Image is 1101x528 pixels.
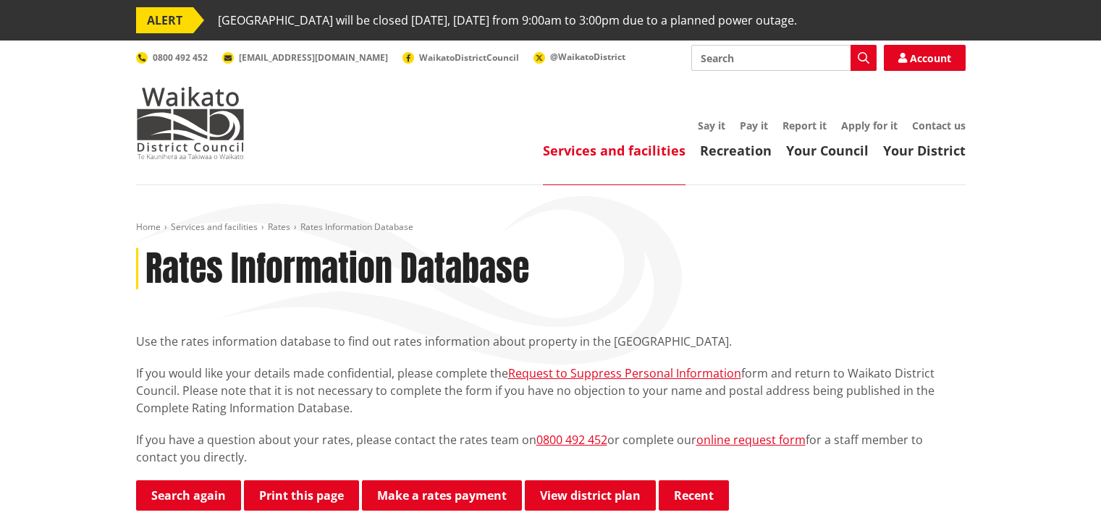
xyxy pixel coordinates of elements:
a: Pay it [740,119,768,132]
a: online request form [696,432,806,448]
a: Your Council [786,142,869,159]
h1: Rates Information Database [145,248,529,290]
span: [GEOGRAPHIC_DATA] will be closed [DATE], [DATE] from 9:00am to 3:00pm due to a planned power outage. [218,7,797,33]
a: Home [136,221,161,233]
span: ALERT [136,7,193,33]
a: View district plan [525,480,656,511]
a: [EMAIL_ADDRESS][DOMAIN_NAME] [222,51,388,64]
a: Services and facilities [171,221,258,233]
a: Say it [698,119,725,132]
a: @WaikatoDistrict [533,51,625,63]
a: Search again [136,480,241,511]
p: If you have a question about your rates, please contact the rates team on or complete our for a s... [136,431,966,466]
a: Apply for it [841,119,898,132]
nav: breadcrumb [136,221,966,234]
a: Report it [782,119,827,132]
input: Search input [691,45,877,71]
span: [EMAIL_ADDRESS][DOMAIN_NAME] [239,51,388,64]
p: Use the rates information database to find out rates information about property in the [GEOGRAPHI... [136,333,966,350]
span: Rates Information Database [300,221,413,233]
a: Request to Suppress Personal Information [508,365,741,381]
a: Account [884,45,966,71]
a: Make a rates payment [362,480,522,511]
a: Contact us [912,119,966,132]
a: WaikatoDistrictCouncil [402,51,519,64]
a: Rates [268,221,290,233]
a: Your District [883,142,966,159]
span: @WaikatoDistrict [550,51,625,63]
span: WaikatoDistrictCouncil [419,51,519,64]
a: Services and facilities [543,142,686,159]
button: Recent [659,480,729,511]
a: 0800 492 452 [136,51,208,64]
p: If you would like your details made confidential, please complete the form and return to Waikato ... [136,365,966,417]
span: 0800 492 452 [153,51,208,64]
a: Recreation [700,142,772,159]
a: 0800 492 452 [536,432,607,448]
button: Print this page [244,480,359,511]
img: Waikato District Council - Te Kaunihera aa Takiwaa o Waikato [136,87,245,159]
